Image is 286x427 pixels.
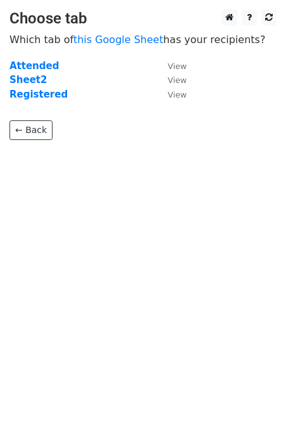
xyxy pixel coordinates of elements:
[155,74,187,86] a: View
[9,120,53,140] a: ← Back
[9,89,68,100] a: Registered
[168,75,187,85] small: View
[9,60,59,72] a: Attended
[168,61,187,71] small: View
[9,74,47,86] a: Sheet2
[155,89,187,100] a: View
[155,60,187,72] a: View
[73,34,163,46] a: this Google Sheet
[168,90,187,99] small: View
[9,10,277,28] h3: Choose tab
[9,33,277,46] p: Which tab of has your recipients?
